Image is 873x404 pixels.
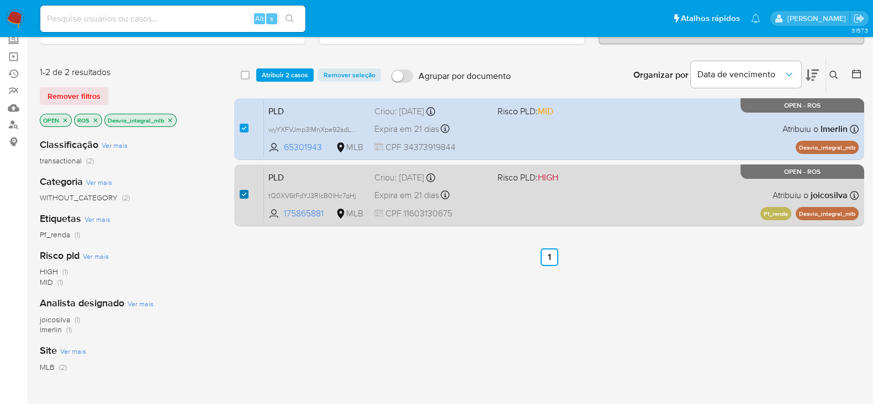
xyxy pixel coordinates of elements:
[255,13,264,24] span: Alt
[681,13,740,24] span: Atalhos rápidos
[40,12,305,26] input: Pesquise usuários ou casos...
[851,26,867,35] span: 3.157.3
[787,13,849,24] p: rafael.modesto@mercadopago.com.br
[270,13,273,24] span: s
[278,11,301,26] button: search-icon
[853,13,865,24] a: Sair
[751,14,760,23] a: Notificações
